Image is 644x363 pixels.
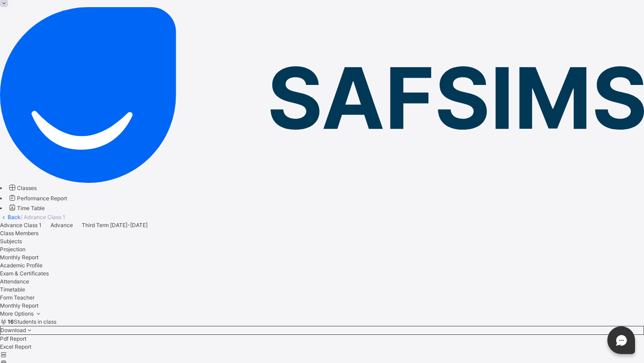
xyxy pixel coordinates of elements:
span: Students in class [8,318,56,325]
span: Performance Report [17,195,67,202]
a: Performance Report [8,195,67,202]
span: / Advance Class 1 [21,214,65,220]
span: Classes [17,185,37,191]
span: Download [0,327,26,333]
a: Time Table [8,205,45,211]
b: 16 [8,318,14,325]
a: Back [8,214,21,220]
span: Time Table [17,205,45,211]
a: Classes [8,185,37,191]
span: Advance [51,222,73,228]
span: Third Term [DATE]-[DATE] [82,222,148,228]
